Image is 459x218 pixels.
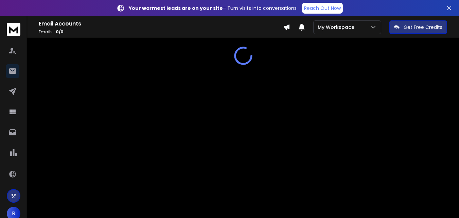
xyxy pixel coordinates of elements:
p: Get Free Credits [404,24,442,31]
img: logo [7,23,20,36]
span: 0 / 0 [56,29,64,35]
button: Get Free Credits [389,20,447,34]
p: – Turn visits into conversations [129,5,297,12]
p: Reach Out Now [304,5,341,12]
strong: Your warmest leads are on your site [129,5,223,12]
p: My Workspace [318,24,357,31]
h1: Email Accounts [39,20,283,28]
p: Emails : [39,29,283,35]
a: Reach Out Now [302,3,343,14]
